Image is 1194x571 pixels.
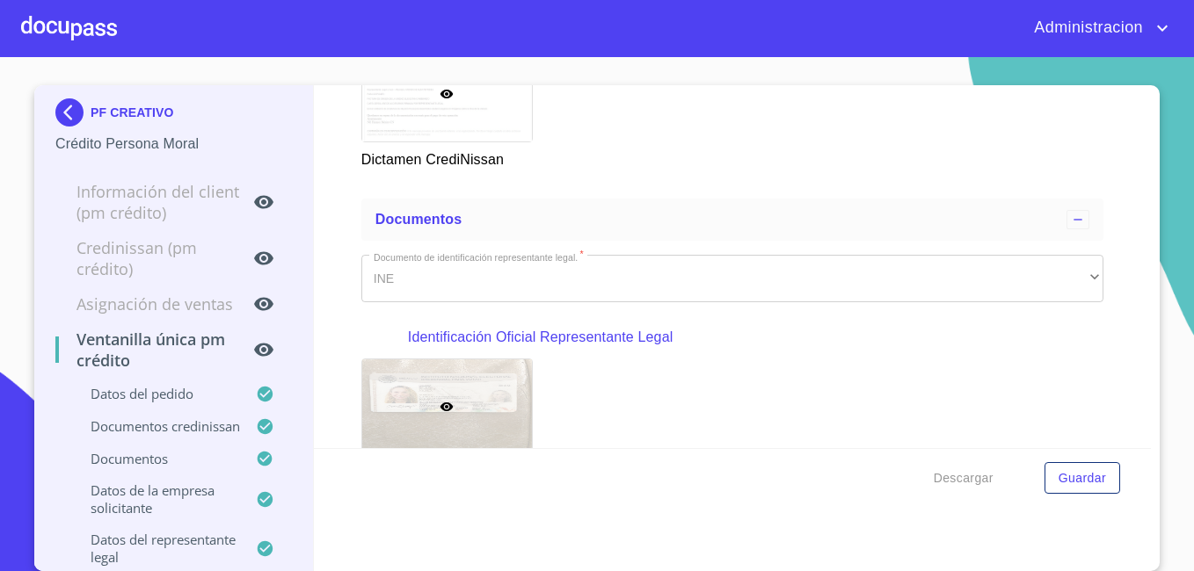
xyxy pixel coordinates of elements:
p: Documentos CrediNissan [55,417,256,435]
p: Asignación de Ventas [55,293,253,314]
div: PF CREATIVO [55,98,292,134]
span: Documentos [375,212,462,227]
button: Descargar [927,462,1001,495]
button: account of current user [1021,14,1173,42]
p: Información del Client (PM crédito) [55,181,253,223]
span: Administracion [1021,14,1152,42]
p: Identificación Oficial Representante Legal [408,327,1057,348]
div: INE [361,255,1103,302]
p: Credinissan (PM crédito) [55,237,253,279]
img: Docupass spot blue [55,98,91,126]
button: Guardar [1045,462,1120,495]
p: Datos de la empresa solicitante [55,481,256,517]
p: Documentos [55,450,256,467]
span: Guardar [1059,467,1106,489]
div: Documentos [361,199,1103,241]
p: PF CREATIVO [91,105,174,119]
p: Crédito Persona Moral [55,134,292,155]
p: Datos del pedido [55,385,256,402]
p: Dictamen CrediNissan [361,142,531,170]
p: Datos del representante legal [55,531,256,566]
span: Descargar [934,467,994,489]
p: Ventanilla única PM crédito [55,329,253,371]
